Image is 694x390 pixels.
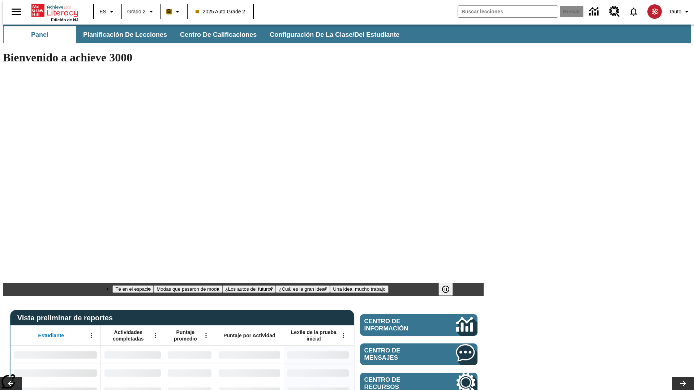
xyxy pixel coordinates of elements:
[264,26,405,43] button: Configuración de la clase/del estudiante
[438,283,453,296] button: Pausar
[83,31,167,39] span: Planificación de lecciones
[168,329,203,342] span: Puntaje promedio
[31,3,78,22] div: Portada
[672,377,694,390] button: Carrusel de lecciones, seguir
[124,5,158,18] button: Grado: Grado 2, Elige un grado
[669,8,681,16] span: Tauto
[99,8,106,16] span: ES
[104,329,152,342] span: Actividades completadas
[330,285,388,293] button: Diapositiva 5 Una idea, mucho trabajo
[624,2,643,21] a: Notificaciones
[112,285,154,293] button: Diapositiva 1 Té en el espacio
[666,5,694,18] button: Perfil/Configuración
[338,330,349,341] button: Abrir menú
[127,8,146,16] span: Grado 2
[38,332,64,339] span: Estudiante
[196,8,245,16] span: 2025 Auto Grade 2
[3,51,484,64] h1: Bienvenido a achieve 3000
[360,314,477,336] a: Centro de información
[51,18,78,22] span: Edición de NJ
[31,31,48,39] span: Panel
[647,4,662,19] img: avatar image
[270,31,399,39] span: Configuración de la clase/del estudiante
[31,3,78,18] a: Portada
[17,314,116,322] span: Vista preliminar de reportes
[364,347,434,361] span: Centro de mensajes
[101,364,164,382] div: Sin datos,
[154,285,222,293] button: Diapositiva 2 Modas que pasaron de moda
[163,5,185,18] button: Boost El color de la clase es anaranjado claro. Cambiar el color de la clase.
[6,1,27,22] button: Abrir el menú lateral
[643,2,666,21] button: Escoja un nuevo avatar
[364,318,432,332] span: Centro de información
[3,26,406,43] div: Subbarra de navegación
[605,2,624,21] a: Centro de recursos, Se abrirá en una pestaña nueva.
[438,283,460,296] div: Pausar
[167,7,171,16] span: B
[174,26,262,43] button: Centro de calificaciones
[201,330,211,341] button: Abrir menú
[222,285,276,293] button: Diapositiva 3 ¿Los autos del futuro?
[360,343,477,365] a: Centro de mensajes
[585,2,605,22] a: Centro de información
[4,26,76,43] button: Panel
[180,31,257,39] span: Centro de calificaciones
[96,5,119,18] button: Lenguaje: ES, Selecciona un idioma
[150,330,161,341] button: Abrir menú
[86,330,97,341] button: Abrir menú
[3,25,691,43] div: Subbarra de navegación
[164,346,215,364] div: Sin datos,
[77,26,173,43] button: Planificación de lecciones
[101,346,164,364] div: Sin datos,
[287,329,340,342] span: Lexile de la prueba inicial
[458,6,558,17] input: Buscar campo
[276,285,330,293] button: Diapositiva 4 ¿Cuál es la gran idea?
[223,332,275,339] span: Puntaje por Actividad
[164,364,215,382] div: Sin datos,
